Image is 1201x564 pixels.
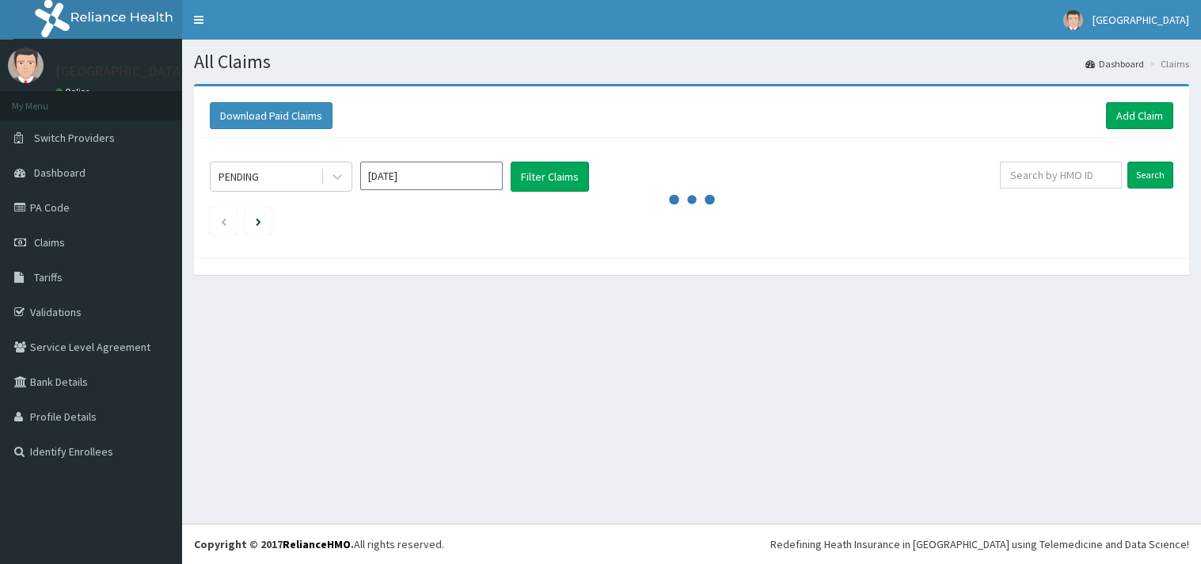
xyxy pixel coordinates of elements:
[1000,162,1122,189] input: Search by HMO ID
[55,86,93,97] a: Online
[194,51,1189,72] h1: All Claims
[34,270,63,284] span: Tariffs
[1063,10,1083,30] img: User Image
[1146,57,1189,70] li: Claims
[34,235,65,250] span: Claims
[1085,57,1144,70] a: Dashboard
[220,214,227,228] a: Previous page
[1127,162,1173,189] input: Search
[219,169,259,185] div: PENDING
[34,131,115,145] span: Switch Providers
[283,537,351,551] a: RelianceHMO
[194,537,354,551] strong: Copyright © 2017 .
[511,162,589,192] button: Filter Claims
[8,48,44,83] img: User Image
[256,214,261,228] a: Next page
[55,64,186,78] p: [GEOGRAPHIC_DATA]
[182,524,1201,564] footer: All rights reserved.
[1093,13,1189,27] span: [GEOGRAPHIC_DATA]
[210,102,333,129] button: Download Paid Claims
[668,176,716,223] svg: audio-loading
[770,536,1189,552] div: Redefining Heath Insurance in [GEOGRAPHIC_DATA] using Telemedicine and Data Science!
[34,166,86,180] span: Dashboard
[360,162,503,190] input: Select Month and Year
[1106,102,1173,129] a: Add Claim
